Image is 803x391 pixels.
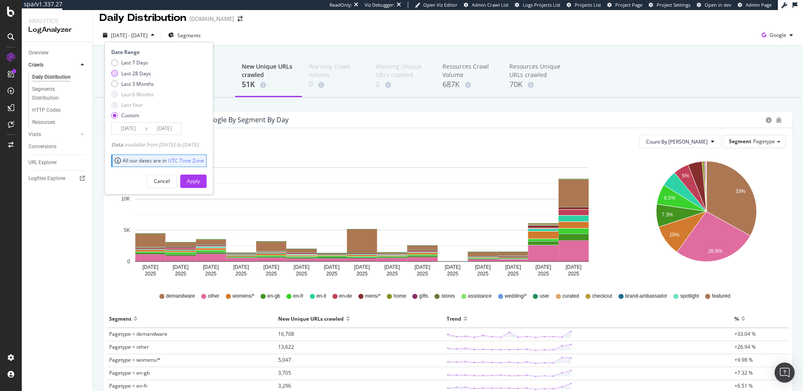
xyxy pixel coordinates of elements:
[509,79,563,90] div: 70K
[32,85,87,103] a: Segments Distribution
[32,106,61,115] div: HTTP Codes
[111,101,154,108] div: Last Year
[124,227,130,233] text: 5K
[447,312,461,325] div: Trend
[166,293,195,300] span: demandware
[111,141,124,148] span: Data
[664,195,675,201] text: 6.5%
[296,271,307,277] text: 2025
[365,293,381,300] span: mens/*
[278,312,344,325] div: New Unique URLs crawled
[734,356,753,363] span: +9.98 %
[154,177,170,185] div: Cancel
[376,62,429,79] div: Warning Unique URLs crawled
[121,91,154,98] div: Last 6 Months
[649,2,690,8] a: Project Settings
[615,2,642,8] span: Project Page
[705,2,731,8] span: Open in dev
[592,293,612,300] span: checkout
[278,382,291,389] span: 3,296
[734,343,756,350] span: +26.94 %
[235,271,247,277] text: 2025
[565,264,581,270] text: [DATE]
[515,2,560,8] a: Logs Projects List
[233,293,255,300] span: womens/*
[28,17,86,25] div: Analytics
[121,112,139,119] div: Custom
[447,271,458,277] text: 2025
[535,264,551,270] text: [DATE]
[468,293,492,300] span: assistance
[417,271,428,277] text: 2025
[267,293,280,300] span: en-gb
[100,28,158,42] button: [DATE] - [DATE]
[394,293,406,300] span: home
[111,141,199,148] div: available from [DATE] to [DATE]
[775,363,795,383] div: Open Intercom Messenger
[143,264,159,270] text: [DATE]
[575,2,601,8] span: Projects List
[661,212,673,218] text: 7.3%
[180,175,207,188] button: Apply
[278,343,294,350] span: 13,622
[540,293,549,300] span: user
[563,293,579,300] span: curated
[538,271,549,277] text: 2025
[121,70,151,77] div: Last 28 Days
[111,80,154,87] div: Last 3 Months
[294,264,309,270] text: [DATE]
[32,118,87,127] a: Resources
[365,2,395,8] div: Viz Debugger:
[776,117,782,123] div: bug
[386,271,398,277] text: 2025
[28,130,41,139] div: Visits
[121,196,130,202] text: 10K
[278,369,291,376] span: 3,705
[148,123,181,134] input: End Date
[734,330,756,337] span: +33.04 %
[293,293,304,300] span: en-fr
[472,2,509,8] span: Admin Crawl List
[729,138,751,145] span: Segment
[203,264,219,270] text: [DATE]
[309,79,362,90] div: 0
[28,158,57,167] div: URL Explorer
[384,264,400,270] text: [DATE]
[32,106,87,115] a: HTTP Codes
[121,80,154,87] div: Last 3 Months
[112,123,145,134] input: Start Date
[165,28,204,42] button: Segments
[442,79,496,90] div: 687K
[326,271,338,277] text: 2025
[339,293,352,300] span: en-de
[242,79,295,90] div: 51K
[32,73,71,82] div: Daily Distribution
[111,59,154,66] div: Last 7 Days
[505,264,521,270] text: [DATE]
[735,188,745,194] text: 33%
[110,155,614,280] svg: A chart.
[263,264,279,270] text: [DATE]
[669,232,679,238] text: 10%
[734,312,739,325] div: %
[317,293,326,300] span: en-it
[567,2,601,8] a: Projects List
[28,158,87,167] a: URL Explorer
[238,16,243,22] div: arrow-right-arrow-left
[147,175,177,188] button: Cancel
[28,61,78,69] a: Crawls
[111,112,154,119] div: Custom
[208,293,219,300] span: other
[625,293,667,300] span: brand-ambassador
[708,249,722,255] text: 26.9%
[464,2,509,8] a: Admin Crawl List
[324,264,340,270] text: [DATE]
[28,130,78,139] a: Visits
[646,138,708,145] span: Count By Day
[242,62,295,79] div: New Unique URLs crawled
[627,155,786,280] svg: A chart.
[356,271,368,277] text: 2025
[639,135,721,148] button: Count By [PERSON_NAME]
[100,11,186,25] div: Daily Distribution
